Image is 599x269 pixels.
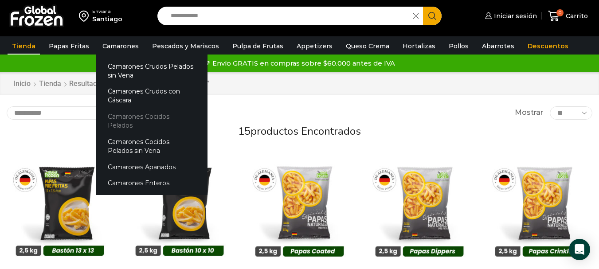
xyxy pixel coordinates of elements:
[228,38,288,55] a: Pulpa de Frutas
[13,79,31,89] a: Inicio
[556,9,564,16] span: 0
[7,106,120,120] select: Pedido de la tienda
[515,108,543,118] span: Mostrar
[8,38,40,55] a: Tienda
[251,124,361,138] span: productos encontrados
[39,79,62,89] a: Tienda
[492,12,537,20] span: Iniciar sesión
[96,109,207,134] a: Camarones Cocidos Pelados
[69,79,209,88] h1: Resultados de búsqueda para “papas fritas”
[423,7,442,25] button: Search button
[98,38,143,55] a: Camarones
[483,7,537,25] a: Iniciar sesión
[79,8,92,23] img: address-field-icon.svg
[444,38,473,55] a: Pollos
[564,12,588,20] span: Carrito
[96,175,207,191] a: Camarones Enteros
[569,239,590,260] div: Open Intercom Messenger
[92,15,122,23] div: Santiago
[292,38,337,55] a: Appetizers
[96,58,207,83] a: Camarones Crudos Pelados sin Vena
[96,133,207,159] a: Camarones Cocidos Pelados sin Vena
[341,38,394,55] a: Queso Crema
[478,38,519,55] a: Abarrotes
[238,124,251,138] span: 15
[96,159,207,175] a: Camarones Apanados
[546,6,590,27] a: 0 Carrito
[13,79,209,89] nav: Breadcrumb
[398,38,440,55] a: Hortalizas
[96,83,207,109] a: Camarones Crudos con Cáscara
[44,38,94,55] a: Papas Fritas
[148,38,223,55] a: Pescados y Mariscos
[92,8,122,15] div: Enviar a
[523,38,573,55] a: Descuentos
